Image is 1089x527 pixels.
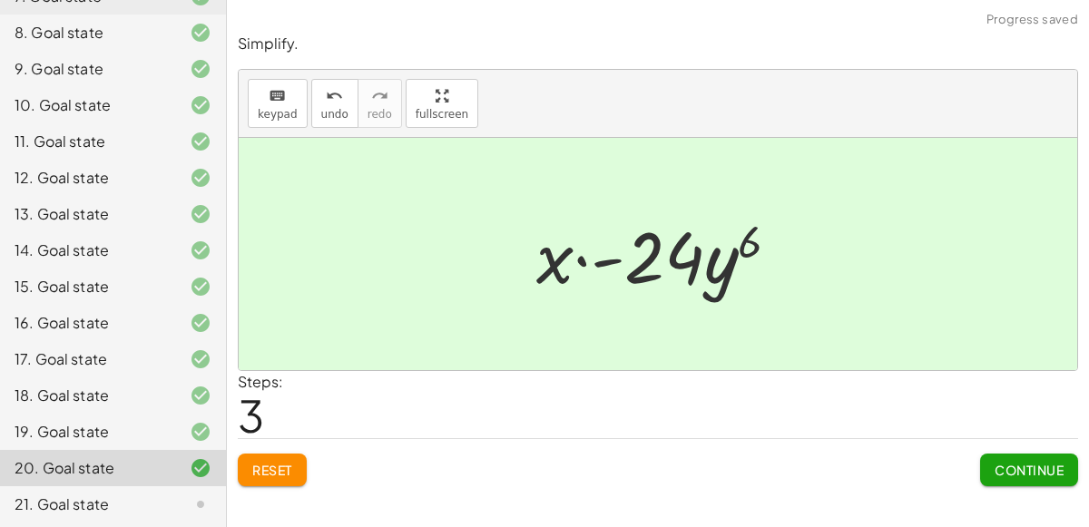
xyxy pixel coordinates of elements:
[15,131,161,152] div: 11. Goal state
[995,462,1064,478] span: Continue
[190,348,211,370] i: Task finished and correct.
[368,108,392,121] span: redo
[190,385,211,406] i: Task finished and correct.
[986,11,1078,29] span: Progress saved
[252,462,292,478] span: Reset
[190,94,211,116] i: Task finished and correct.
[15,312,161,334] div: 16. Goal state
[15,493,161,515] div: 21. Goal state
[15,348,161,370] div: 17. Goal state
[190,167,211,189] i: Task finished and correct.
[258,108,298,121] span: keypad
[238,372,283,391] label: Steps:
[358,79,402,128] button: redoredo
[190,131,211,152] i: Task finished and correct.
[406,79,478,128] button: fullscreen
[416,108,468,121] span: fullscreen
[15,457,161,479] div: 20. Goal state
[248,79,308,128] button: keyboardkeypad
[190,421,211,443] i: Task finished and correct.
[15,58,161,80] div: 9. Goal state
[238,454,307,486] button: Reset
[15,22,161,44] div: 8. Goal state
[15,239,161,261] div: 14. Goal state
[15,421,161,443] div: 19. Goal state
[980,454,1078,486] button: Continue
[269,85,286,107] i: keyboard
[238,387,264,443] span: 3
[190,239,211,261] i: Task finished and correct.
[190,312,211,334] i: Task finished and correct.
[190,493,211,515] i: Task not started.
[326,85,343,107] i: undo
[15,203,161,225] div: 13. Goal state
[190,276,211,298] i: Task finished and correct.
[15,276,161,298] div: 15. Goal state
[311,79,358,128] button: undoundo
[190,22,211,44] i: Task finished and correct.
[190,203,211,225] i: Task finished and correct.
[190,457,211,479] i: Task finished and correct.
[238,34,1078,54] p: Simplify.
[15,94,161,116] div: 10. Goal state
[371,85,388,107] i: redo
[190,58,211,80] i: Task finished and correct.
[321,108,348,121] span: undo
[15,167,161,189] div: 12. Goal state
[15,385,161,406] div: 18. Goal state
